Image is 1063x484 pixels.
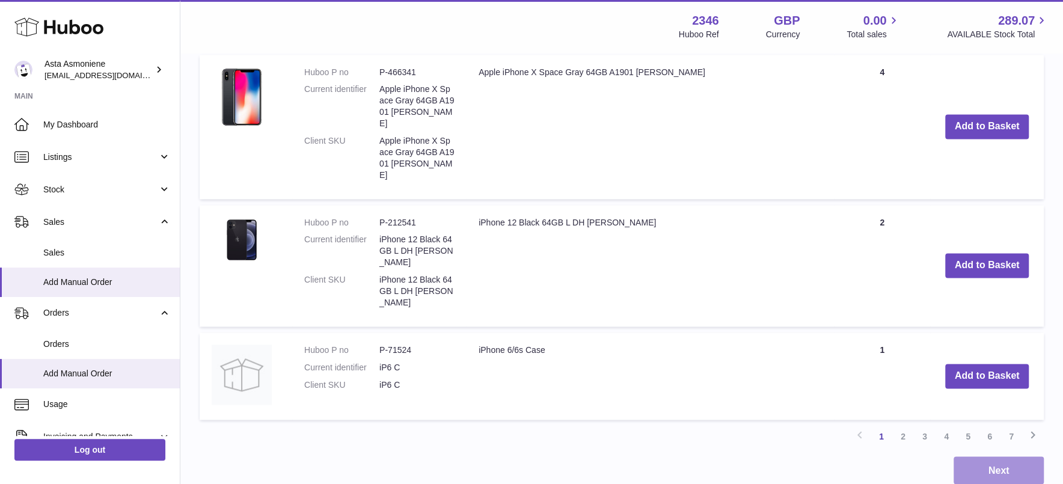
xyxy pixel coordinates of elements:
[43,307,158,319] span: Orders
[379,84,455,129] dd: Apple iPhone X Space Gray 64GB A1901 [PERSON_NAME]
[834,332,930,420] td: 1
[44,58,153,81] div: Asta Asmoniene
[834,205,930,326] td: 2
[304,345,379,356] dt: Huboo P no
[1000,426,1022,447] a: 7
[692,13,719,29] strong: 2346
[43,247,171,259] span: Sales
[379,345,455,356] dd: P-71524
[847,13,900,40] a: 0.00 Total sales
[679,29,719,40] div: Huboo Ref
[304,84,379,129] dt: Current identifier
[304,362,379,373] dt: Current identifier
[379,362,455,373] dd: iP6 C
[304,67,379,78] dt: Huboo P no
[43,184,158,195] span: Stock
[14,439,165,461] a: Log out
[379,274,455,308] dd: iPhone 12 Black 64GB L DH [PERSON_NAME]
[766,29,800,40] div: Currency
[467,55,834,199] td: Apple iPhone X Space Gray 64GB A1901 [PERSON_NAME]
[304,274,379,308] dt: Client SKU
[871,426,892,447] a: 1
[43,399,171,410] span: Usage
[43,431,158,443] span: Invoicing and Payments
[379,234,455,268] dd: iPhone 12 Black 64GB L DH [PERSON_NAME]
[979,426,1000,447] a: 6
[43,338,171,350] span: Orders
[43,368,171,379] span: Add Manual Order
[945,364,1029,388] button: Add to Basket
[863,13,887,29] span: 0.00
[847,29,900,40] span: Total sales
[43,277,171,288] span: Add Manual Order
[43,152,158,163] span: Listings
[212,345,272,405] img: iPhone 6/6s Case
[379,217,455,228] dd: P-212541
[304,234,379,268] dt: Current identifier
[947,13,1049,40] a: 289.07 AVAILABLE Stock Total
[957,426,979,447] a: 5
[774,13,800,29] strong: GBP
[834,55,930,199] td: 4
[914,426,936,447] a: 3
[945,253,1029,278] button: Add to Basket
[467,332,834,420] td: iPhone 6/6s Case
[43,216,158,228] span: Sales
[936,426,957,447] a: 4
[892,426,914,447] a: 2
[998,13,1035,29] span: 289.07
[379,135,455,181] dd: Apple iPhone X Space Gray 64GB A1901 [PERSON_NAME]
[14,61,32,79] img: onlyipsales@gmail.com
[44,70,177,80] span: [EMAIL_ADDRESS][DOMAIN_NAME]
[379,379,455,391] dd: iP6 C
[43,119,171,130] span: My Dashboard
[212,217,272,262] img: iPhone 12 Black 64GB L DH Jim
[947,29,1049,40] span: AVAILABLE Stock Total
[304,135,379,181] dt: Client SKU
[379,67,455,78] dd: P-466341
[304,217,379,228] dt: Huboo P no
[945,114,1029,139] button: Add to Basket
[212,67,272,127] img: Apple iPhone X Space Gray 64GB A1901 JIM
[467,205,834,326] td: iPhone 12 Black 64GB L DH [PERSON_NAME]
[304,379,379,391] dt: Client SKU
